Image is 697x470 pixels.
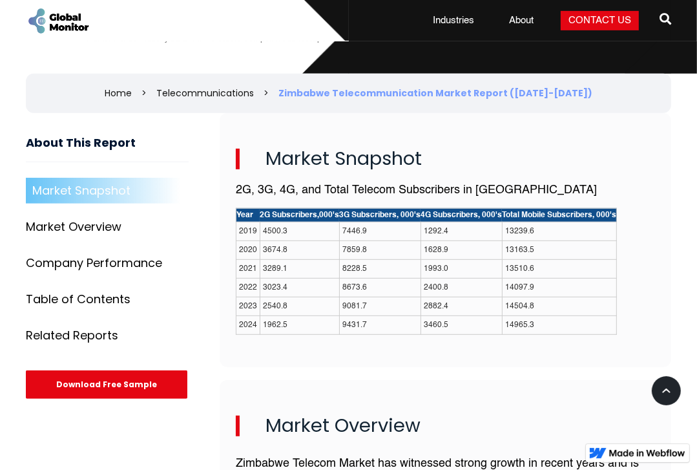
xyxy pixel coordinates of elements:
[26,370,187,399] div: Download Free Sample
[236,240,260,259] td: 2020
[260,208,339,222] th: 2G Subscribers,000's
[141,87,147,100] div: >
[236,149,655,169] h2: Market Snapshot
[236,259,260,278] td: 2021
[339,222,421,240] td: 7446.9
[260,222,339,240] td: 4500.3
[26,293,130,306] div: Table of Contents
[561,11,639,30] a: Contact Us
[26,220,121,233] div: Market Overview
[339,259,421,278] td: 8228.5
[236,182,655,198] p: 2G, 3G, 4G, and Total Telecom Subscribers in [GEOGRAPHIC_DATA]
[105,87,132,100] a: Home
[421,297,502,315] td: 2882.4
[421,240,502,259] td: 1628.9
[260,297,339,315] td: 2540.8
[32,184,130,197] div: Market Snapshot
[421,259,502,278] td: 1993.0
[660,10,671,28] span: 
[339,315,421,334] td: 9431.7
[502,240,617,259] td: 13163.5
[264,87,269,100] div: >
[260,278,339,297] td: 3023.4
[502,297,617,315] td: 14504.8
[26,250,189,276] a: Company Performance
[26,6,90,36] a: home
[501,14,541,27] a: About
[339,208,421,222] th: 3G Subscribers, 000's
[236,208,260,222] th: Year
[421,222,502,240] td: 1292.4
[502,278,617,297] td: 14097.9
[236,315,260,334] td: 2024
[26,323,189,348] a: Related Reports
[421,208,502,222] th: 4G Subscribers, 000's
[236,297,260,315] td: 2023
[421,315,502,334] td: 3460.5
[236,416,655,436] h2: Market Overview
[609,449,685,457] img: Made in Webflow
[339,278,421,297] td: 8673.6
[260,259,339,278] td: 3289.1
[339,240,421,259] td: 7859.8
[502,315,617,334] td: 14965.3
[236,222,260,240] td: 2019
[339,297,421,315] td: 9081.7
[156,87,254,100] a: Telecommunications
[660,8,671,34] a: 
[278,87,592,100] div: Zimbabwe Telecommunication Market Report ([DATE]-[DATE])
[502,222,617,240] td: 13239.6
[26,214,189,240] a: Market Overview
[502,259,617,278] td: 13510.6
[236,278,260,297] td: 2022
[260,315,339,334] td: 1962.5
[425,14,482,27] a: Industries
[26,136,189,163] h3: About This Report
[26,286,189,312] a: Table of Contents
[26,178,189,204] a: Market Snapshot
[26,329,118,342] div: Related Reports
[421,278,502,297] td: 2400.8
[502,208,617,222] th: Total Mobile Subscribers, 000's
[26,257,162,270] div: Company Performance
[260,240,339,259] td: 3674.8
